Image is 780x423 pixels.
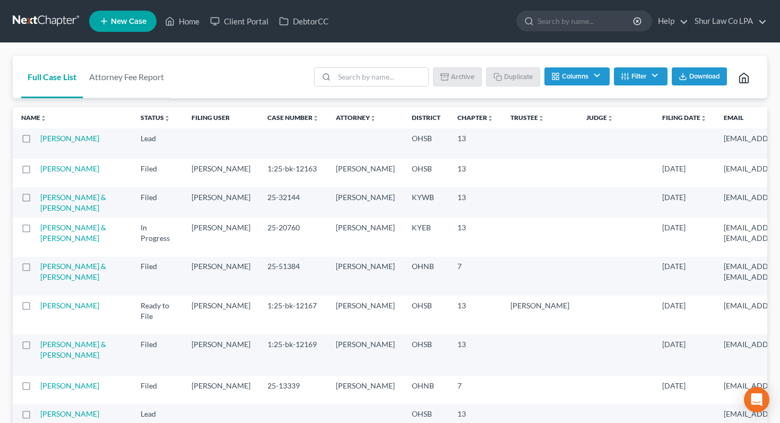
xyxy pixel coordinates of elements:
a: Case Numberunfold_more [267,114,319,122]
td: 13 [449,187,502,218]
a: [PERSON_NAME] [40,164,99,173]
td: Filed [132,376,183,404]
td: OHSB [403,159,449,187]
td: [PERSON_NAME] [183,257,259,296]
td: Lead [132,128,183,159]
td: 13 [449,159,502,187]
td: 25-51384 [259,257,327,296]
td: 13 [449,296,502,334]
i: unfold_more [313,115,319,122]
td: Filed [132,257,183,296]
td: 7 [449,376,502,404]
td: Filed [132,187,183,218]
a: Chapterunfold_more [457,114,493,122]
button: Download [672,67,727,85]
a: Filing Dateunfold_more [662,114,707,122]
a: Judgeunfold_more [586,114,613,122]
a: [PERSON_NAME] & [PERSON_NAME] [40,262,106,281]
i: unfold_more [538,115,544,122]
a: Home [160,12,205,31]
i: unfold_more [487,115,493,122]
td: [PERSON_NAME] [327,159,403,187]
td: [PERSON_NAME] [183,159,259,187]
td: 1:25-bk-12163 [259,159,327,187]
td: OHSB [403,128,449,159]
span: New Case [111,18,146,25]
i: unfold_more [40,115,47,122]
a: [PERSON_NAME] & [PERSON_NAME] [40,193,106,212]
td: [PERSON_NAME] [327,187,403,218]
th: Filing User [183,107,259,128]
i: unfold_more [164,115,170,122]
td: 13 [449,128,502,159]
div: Open Intercom Messenger [744,387,769,412]
td: 7 [449,257,502,296]
td: [PERSON_NAME] [183,218,259,256]
a: [PERSON_NAME] & [PERSON_NAME] [40,223,106,243]
td: 13 [449,334,502,375]
a: [PERSON_NAME] [40,134,99,143]
td: 1:25-bk-12169 [259,334,327,375]
a: Client Portal [205,12,274,31]
i: unfold_more [370,115,376,122]
td: [DATE] [654,218,715,256]
td: Filed [132,334,183,375]
td: OHSB [403,296,449,334]
td: OHNB [403,376,449,404]
td: 1:25-bk-12167 [259,296,327,334]
td: KYEB [403,218,449,256]
a: [PERSON_NAME] & [PERSON_NAME] [40,340,106,359]
td: [PERSON_NAME] [327,376,403,404]
td: 25-32144 [259,187,327,218]
td: In Progress [132,218,183,256]
a: [PERSON_NAME] [40,301,99,310]
td: [DATE] [654,334,715,375]
td: [DATE] [654,187,715,218]
td: 13 [449,218,502,256]
button: Filter [614,67,668,85]
i: unfold_more [700,115,707,122]
a: Help [653,12,688,31]
a: Shur Law Co LPA [689,12,767,31]
td: OHNB [403,257,449,296]
input: Search by name... [334,68,428,86]
a: [PERSON_NAME] [40,409,99,418]
th: District [403,107,449,128]
td: KYWB [403,187,449,218]
a: Nameunfold_more [21,114,47,122]
a: DebtorCC [274,12,334,31]
td: [PERSON_NAME] [183,334,259,375]
td: OHSB [403,334,449,375]
a: Attorneyunfold_more [336,114,376,122]
td: [PERSON_NAME] [183,187,259,218]
td: [DATE] [654,376,715,404]
td: [PERSON_NAME] [327,296,403,334]
td: [PERSON_NAME] [327,257,403,296]
a: Trusteeunfold_more [510,114,544,122]
td: [DATE] [654,257,715,296]
td: [PERSON_NAME] [183,296,259,334]
td: [PERSON_NAME] [327,334,403,375]
td: 25-13339 [259,376,327,404]
span: Download [689,72,720,81]
a: [PERSON_NAME] [40,381,99,390]
td: 25-20760 [259,218,327,256]
td: Filed [132,159,183,187]
td: [DATE] [654,296,715,334]
td: [PERSON_NAME] [183,376,259,404]
a: Attorney Fee Report [83,56,170,98]
td: [DATE] [654,159,715,187]
td: [PERSON_NAME] [502,296,578,334]
a: Statusunfold_more [141,114,170,122]
a: Full Case List [21,56,83,98]
i: unfold_more [607,115,613,122]
td: Ready to File [132,296,183,334]
td: [PERSON_NAME] [327,218,403,256]
button: Columns [544,67,609,85]
input: Search by name... [538,11,635,31]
